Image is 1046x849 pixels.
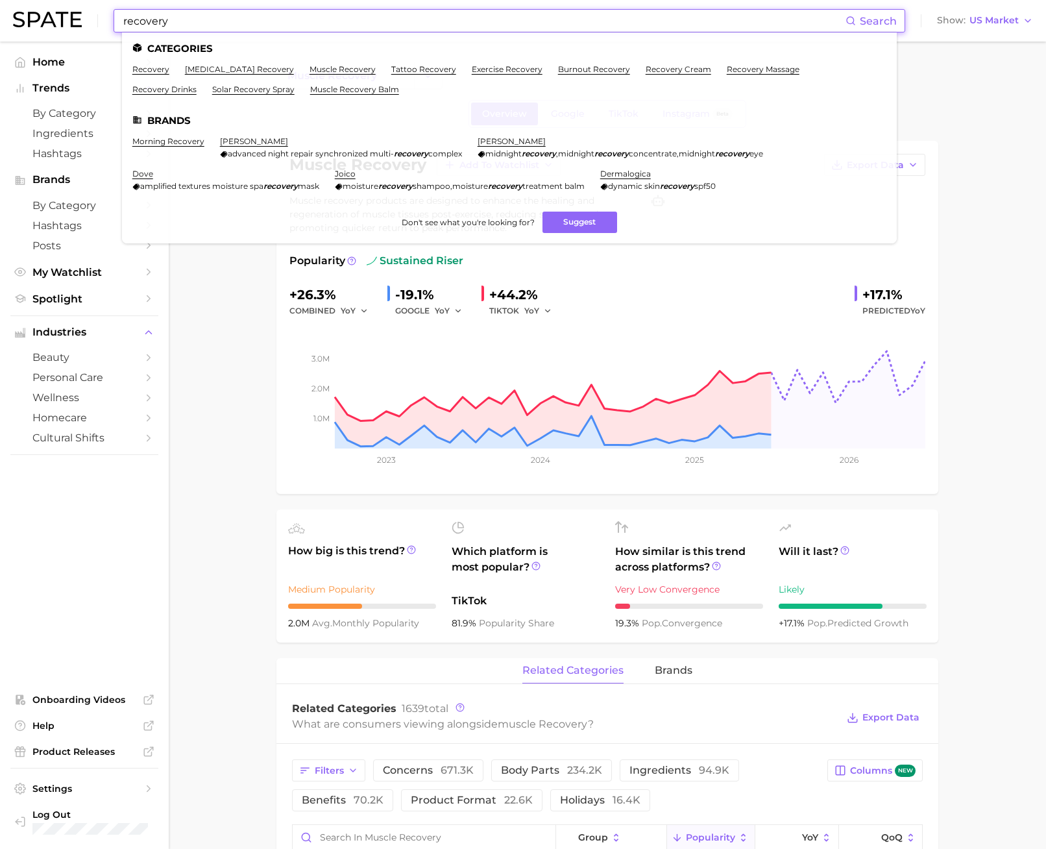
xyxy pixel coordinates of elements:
span: 671.3k [441,764,474,776]
span: Posts [32,240,136,252]
span: Hashtags [32,219,136,232]
span: advanced night repair synchronized multi- [228,149,394,158]
em: recovery [263,181,298,191]
div: +17.1% [862,284,925,305]
button: Export Data [844,709,923,727]
span: treatment balm [522,181,585,191]
button: Columnsnew [827,759,923,781]
em: recovery [522,149,556,158]
span: sustained riser [367,253,463,269]
span: moisture [343,181,378,191]
a: recovery massage [727,64,799,74]
img: sustained riser [367,256,377,266]
a: Spotlight [10,289,158,309]
span: 19.3% [615,617,642,629]
span: Columns [850,765,916,777]
div: Medium Popularity [288,582,436,597]
span: TikTok [452,593,600,609]
span: Show [937,17,966,24]
span: YoY [910,306,925,315]
span: popularity share [479,617,554,629]
a: recovery cream [646,64,711,74]
tspan: 2026 [840,455,858,465]
span: Log Out [32,809,156,820]
button: Filters [292,759,365,781]
div: -19.1% [395,284,471,305]
a: dove [132,169,153,178]
a: exercise recovery [472,64,542,74]
span: related categories [522,665,624,676]
a: tattoo recovery [391,64,456,74]
span: +17.1% [779,617,807,629]
em: recovery [660,181,694,191]
em: recovery [394,149,428,158]
span: Related Categories [292,702,396,715]
a: Log out. Currently logged in with e-mail kateri.lucas@axbeauty.com. [10,805,158,839]
span: concerns [383,765,474,776]
button: Industries [10,323,158,342]
span: How similar is this trend across platforms? [615,544,763,575]
span: 22.6k [504,794,533,806]
div: , , [478,149,763,158]
div: +26.3% [289,284,377,305]
button: Brands [10,170,158,190]
div: , [335,181,585,191]
span: dynamic skin [608,181,660,191]
span: muscle recovery [498,718,588,730]
span: moisture [452,181,488,191]
span: wellness [32,391,136,404]
span: Industries [32,326,136,338]
li: Categories [132,43,886,54]
span: Don't see what you're looking for? [402,217,535,227]
span: shampoo [413,181,450,191]
button: Trends [10,79,158,98]
span: Which platform is most popular? [452,544,600,587]
a: personal care [10,367,158,388]
div: Very Low Convergence [615,582,763,597]
a: burnout recovery [558,64,630,74]
a: Onboarding Videos [10,690,158,709]
span: YoY [524,305,539,316]
span: 234.2k [567,764,602,776]
a: Hashtags [10,143,158,164]
span: by Category [32,199,136,212]
span: 81.9% [452,617,479,629]
a: cultural shifts [10,428,158,448]
span: 1639 [402,702,424,715]
span: Popularity [289,253,345,269]
a: Home [10,52,158,72]
div: +44.2% [489,284,561,305]
a: dermalogica [600,169,651,178]
span: body parts [501,765,602,776]
span: Hashtags [32,147,136,160]
a: Ingredients [10,123,158,143]
span: group [578,832,608,843]
span: new [895,765,916,777]
span: YoY [435,305,450,316]
a: [MEDICAL_DATA] recovery [185,64,294,74]
span: benefits [302,795,383,806]
span: US Market [969,17,1019,24]
span: midnight [679,149,715,158]
span: Ingredients [32,127,136,140]
span: Spotlight [32,293,136,305]
div: TIKTOK [489,303,561,319]
img: SPATE [13,12,82,27]
a: My Watchlist [10,262,158,282]
span: 94.9k [699,764,729,776]
div: What are consumers viewing alongside ? [292,715,837,733]
a: solar recovery spray [212,84,295,94]
span: Popularity [686,832,735,843]
button: ShowUS Market [934,12,1036,29]
div: combined [289,303,377,319]
a: joico [335,169,356,178]
span: total [402,702,448,715]
abbr: popularity index [642,617,662,629]
div: Likely [779,582,927,597]
span: My Watchlist [32,266,136,278]
span: spf50 [694,181,716,191]
span: by Category [32,107,136,119]
span: eye [749,149,763,158]
em: recovery [378,181,413,191]
a: muscle recovery balm [310,84,399,94]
